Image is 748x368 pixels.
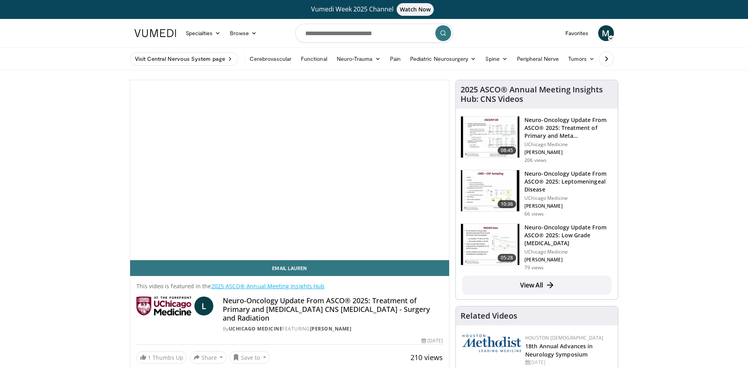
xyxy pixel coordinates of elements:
[461,311,517,321] h4: Related Videos
[194,297,213,315] a: L
[524,116,613,140] h3: Neuro-Oncology Update From ASCO® 2025: Treatment of Primary and Meta…
[148,354,151,361] span: 1
[223,297,443,322] h4: Neuro-Oncology Update From ASCO® 2025: Treatment of Primary and [MEDICAL_DATA] CNS [MEDICAL_DATA]...
[130,260,450,276] a: Email Lauren
[524,249,613,255] p: UChicago Medicine
[405,51,481,67] a: Pediatric Neurosurgery
[310,325,352,332] a: [PERSON_NAME]
[190,351,227,364] button: Share
[136,282,443,290] p: This video is featured in the
[225,25,261,41] a: Browse
[461,224,519,265] img: b2745087-5dac-4f13-9c02-aed375e7be9c.150x105_q85_crop-smart_upscale.jpg
[245,51,296,67] a: Cerebrovascular
[229,325,283,332] a: UChicago Medicine
[481,51,512,67] a: Spine
[524,265,544,271] p: 79 views
[130,80,450,260] video-js: Video Player
[229,351,270,364] button: Save to
[498,146,517,154] span: 08:45
[181,25,226,41] a: Specialties
[136,351,187,364] a: 1 Thumbs Up
[461,170,519,211] img: 20133b78-150b-44f9-bc63-217dc448fc3b.150x105_q85_crop-smart_upscale.jpg
[385,51,405,67] a: Pain
[223,325,443,332] div: By FEATURING
[498,200,517,208] span: 10:36
[461,85,613,104] h4: 2025 ASCO® Annual Meeting Insights Hub: CNS Videos
[525,334,603,341] a: Houston [DEMOGRAPHIC_DATA]
[512,51,563,67] a: Peripheral Nerve
[561,25,593,41] a: Favorites
[332,51,385,67] a: Neuro-Trauma
[524,157,547,163] p: 206 views
[524,257,613,263] p: [PERSON_NAME]
[296,51,332,67] a: Functional
[524,141,613,148] p: UChicago Medicine
[524,211,544,217] p: 66 views
[524,203,613,209] p: [PERSON_NAME]
[525,359,612,366] div: [DATE]
[498,254,517,262] span: 05:28
[525,342,593,358] a: 18th Annual Advances in Neurology Symposium
[295,24,453,43] input: Search topics, interventions
[461,223,613,271] a: 05:28 Neuro-Oncology Update From ASCO® 2025: Low Grade [MEDICAL_DATA] UChicago Medicine [PERSON_N...
[134,29,176,37] img: VuMedi Logo
[410,353,443,362] span: 210 views
[136,297,191,315] img: UChicago Medicine
[462,276,612,295] a: View All
[524,195,613,201] p: UChicago Medicine
[524,170,613,193] h3: Neuro-Oncology Update From ASCO® 2025: Leptomeningeal Disease
[130,52,238,66] a: Visit Central Nervous System page
[461,170,613,217] a: 10:36 Neuro-Oncology Update From ASCO® 2025: Leptomeningeal Disease UChicago Medicine [PERSON_NAM...
[563,51,600,67] a: Tumors
[211,282,325,290] a: 2025 ASCO® Annual Meeting Insights Hub
[524,149,613,156] p: [PERSON_NAME]
[422,337,443,344] div: [DATE]
[462,334,521,352] img: 5e4488cc-e109-4a4e-9fd9-73bb9237ee91.png.150x105_q85_autocrop_double_scale_upscale_version-0.2.png
[461,116,519,158] img: 3f012760-ddfc-42d5-9955-502feaaf0ad8.150x105_q85_crop-smart_upscale.jpg
[598,25,614,41] a: M
[397,3,434,16] span: Watch Now
[524,223,613,247] h3: Neuro-Oncology Update From ASCO® 2025: Low Grade [MEDICAL_DATA]
[461,116,613,163] a: 08:45 Neuro-Oncology Update From ASCO® 2025: Treatment of Primary and Meta… UChicago Medicine [PE...
[136,3,613,16] a: Vumedi Week 2025 ChannelWatch Now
